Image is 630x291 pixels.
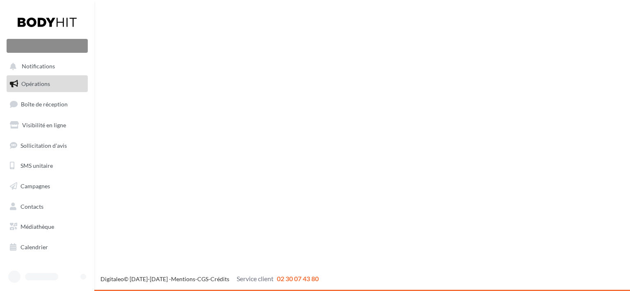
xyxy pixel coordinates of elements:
span: Service client [237,275,274,282]
a: Campagnes [5,178,89,195]
a: SMS unitaire [5,157,89,174]
a: Visibilité en ligne [5,117,89,134]
a: Crédits [210,275,229,282]
span: SMS unitaire [21,162,53,169]
span: © [DATE]-[DATE] - - - [100,275,319,282]
span: Visibilité en ligne [22,122,66,129]
a: Contacts [5,198,89,215]
a: Calendrier [5,239,89,256]
span: Opérations [21,80,50,87]
span: Boîte de réception [21,101,68,108]
span: Calendrier [21,244,48,250]
a: Boîte de réception [5,95,89,113]
a: Médiathèque [5,218,89,235]
a: Digitaleo [100,275,124,282]
span: Médiathèque [21,223,54,230]
span: Notifications [22,63,55,70]
span: Campagnes [21,183,50,189]
a: CGS [197,275,208,282]
a: Sollicitation d'avis [5,137,89,154]
div: Nouvelle campagne [7,39,88,53]
a: Mentions [171,275,195,282]
span: Sollicitation d'avis [21,142,67,149]
a: Opérations [5,75,89,92]
span: Contacts [21,203,43,210]
span: 02 30 07 43 80 [277,275,319,282]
